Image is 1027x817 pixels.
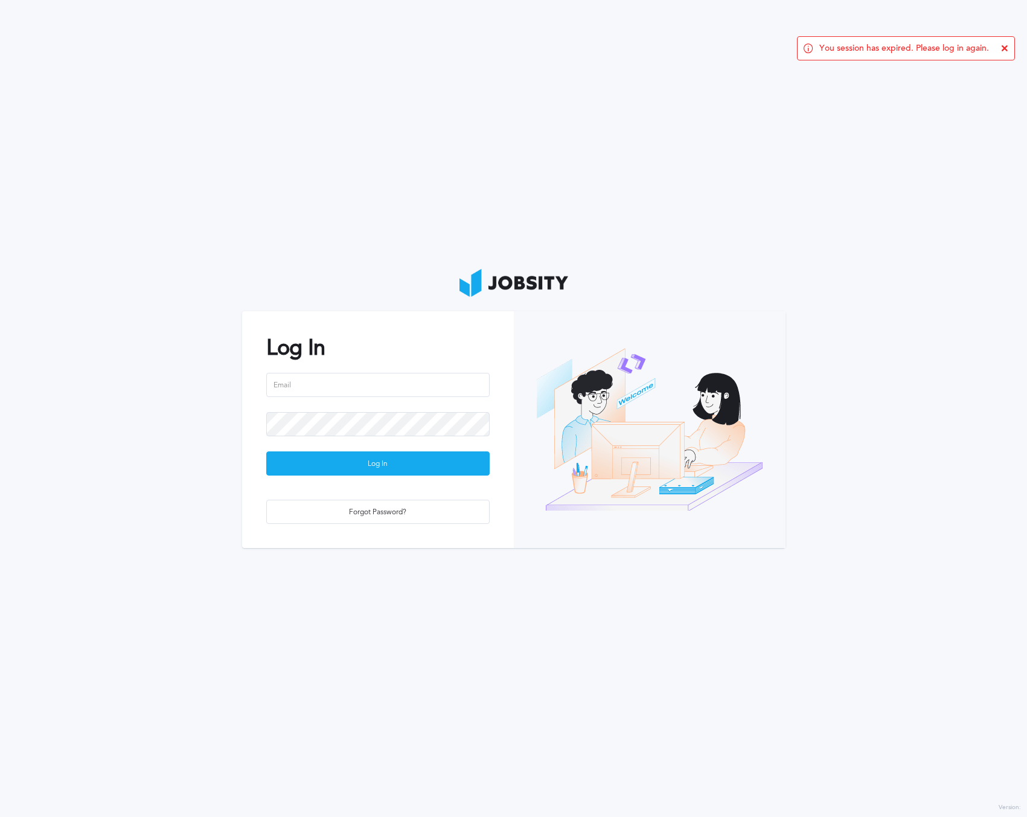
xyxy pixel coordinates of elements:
input: Email [266,373,490,397]
div: Log In [267,452,489,476]
label: Version: [999,804,1021,812]
button: Forgot Password? [266,500,490,524]
button: Log In [266,451,490,476]
div: Forgot Password? [267,500,489,525]
h2: Log In [266,335,490,360]
span: You session has expired. Please log in again. [819,44,989,53]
